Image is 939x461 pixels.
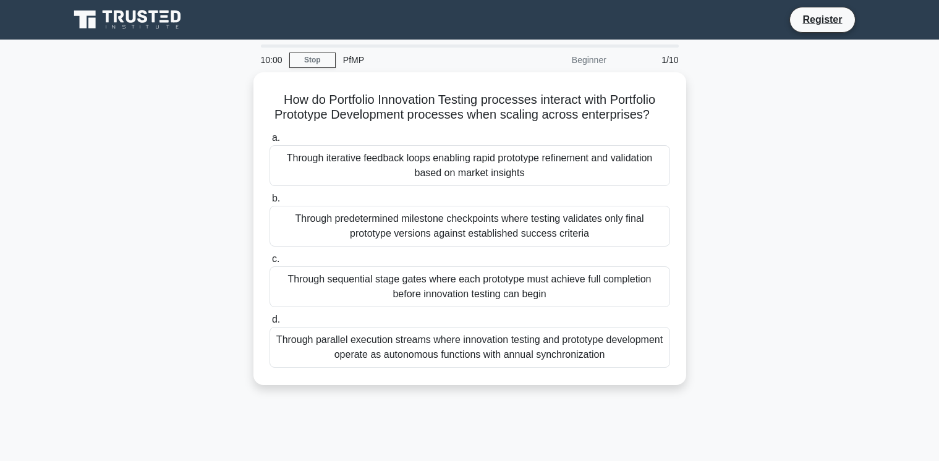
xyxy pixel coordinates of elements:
[270,266,670,307] div: Through sequential stage gates where each prototype must achieve full completion before innovatio...
[506,48,614,72] div: Beginner
[268,92,671,123] h5: How do Portfolio Innovation Testing processes interact with Portfolio Prototype Development proce...
[270,145,670,186] div: Through iterative feedback loops enabling rapid prototype refinement and validation based on mark...
[289,53,336,68] a: Stop
[614,48,686,72] div: 1/10
[270,206,670,247] div: Through predetermined milestone checkpoints where testing validates only final prototype versions...
[253,48,289,72] div: 10:00
[795,12,849,27] a: Register
[272,132,280,143] span: a.
[272,253,279,264] span: c.
[272,314,280,324] span: d.
[336,48,506,72] div: PfMP
[270,327,670,368] div: Through parallel execution streams where innovation testing and prototype development operate as ...
[272,193,280,203] span: b.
